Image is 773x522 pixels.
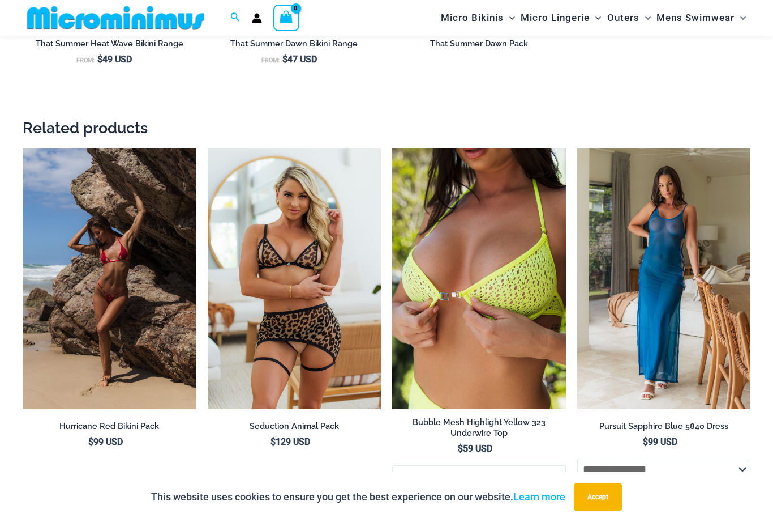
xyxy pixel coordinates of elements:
a: That Summer Heat Wave Bikini Range [23,39,196,53]
span: $ [88,436,93,447]
a: View Shopping Cart, empty [273,5,299,31]
h2: Related products [23,118,750,138]
a: Seduction Animal 1034 Bra 6034 Thong 5019 Skirt 02Seduction Animal 1034 Bra 6034 Thong 5019 Skirt... [208,148,381,409]
a: Mens SwimwearMenu ToggleMenu Toggle [654,3,749,32]
bdi: 47 USD [282,54,317,65]
span: Menu Toggle [590,3,601,32]
h2: Pursuit Sapphire Blue 5840 Dress [577,421,751,432]
bdi: 129 USD [270,436,310,447]
a: Pursuit Sapphire Blue 5840 Dress 02Pursuit Sapphire Blue 5840 Dress 04Pursuit Sapphire Blue 5840 ... [577,148,751,409]
a: Learn more [513,491,565,503]
a: Micro LingerieMenu ToggleMenu Toggle [518,3,604,32]
a: Bubble Mesh Highlight Yellow 323 Underwire Top [392,417,566,443]
span: Menu Toggle [735,3,746,32]
p: This website uses cookies to ensure you get the best experience on our website. [151,489,565,506]
bdi: 99 USD [643,436,677,447]
span: Menu Toggle [639,3,651,32]
button: Accept [574,483,622,511]
img: Seduction Animal 1034 Bra 6034 Thong 5019 Skirt 02 [208,148,381,409]
a: Bubble Mesh Highlight Yellow 323 Underwire Top 01Bubble Mesh Highlight Yellow 323 Underwire Top 4... [392,148,566,409]
img: Bubble Mesh Highlight Yellow 323 Underwire Top 01 [392,148,566,409]
span: $ [270,436,276,447]
bdi: 49 USD [97,54,132,65]
h2: Bubble Mesh Highlight Yellow 323 Underwire Top [392,417,566,438]
a: Seduction Animal Pack [208,421,381,436]
span: Menu Toggle [504,3,515,32]
nav: Site Navigation [436,2,750,34]
span: Micro Lingerie [521,3,590,32]
span: $ [97,54,102,65]
img: Pursuit Sapphire Blue 5840 Dress 02 [577,148,751,409]
a: Hurricane Red 3277 Tri Top 4277 Thong Bottom 05Hurricane Red 3277 Tri Top 4277 Thong Bottom 06Hur... [23,148,196,409]
span: Mens Swimwear [656,3,735,32]
h2: Seduction Animal Pack [208,421,381,432]
bdi: 99 USD [88,436,123,447]
span: $ [282,54,287,65]
h2: Hurricane Red Bikini Pack [23,421,196,432]
a: That Summer Dawn Pack [392,39,566,53]
span: $ [458,443,463,454]
h2: That Summer Dawn Bikini Range [208,39,381,49]
span: $ [643,436,648,447]
a: OutersMenu ToggleMenu Toggle [604,3,654,32]
span: From: [76,57,95,64]
h2: That Summer Heat Wave Bikini Range [23,39,196,49]
a: Micro BikinisMenu ToggleMenu Toggle [438,3,518,32]
a: Hurricane Red Bikini Pack [23,421,196,436]
bdi: 59 USD [458,443,492,454]
img: MM SHOP LOGO FLAT [23,5,209,31]
img: Hurricane Red 3277 Tri Top 4277 Thong Bottom 05 [23,148,196,409]
span: Micro Bikinis [441,3,504,32]
span: Outers [607,3,639,32]
span: From: [261,57,280,64]
h2: That Summer Dawn Pack [392,39,566,49]
a: Search icon link [230,11,241,25]
a: That Summer Dawn Bikini Range [208,39,381,53]
a: Account icon link [252,13,262,23]
a: Pursuit Sapphire Blue 5840 Dress [577,421,751,436]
